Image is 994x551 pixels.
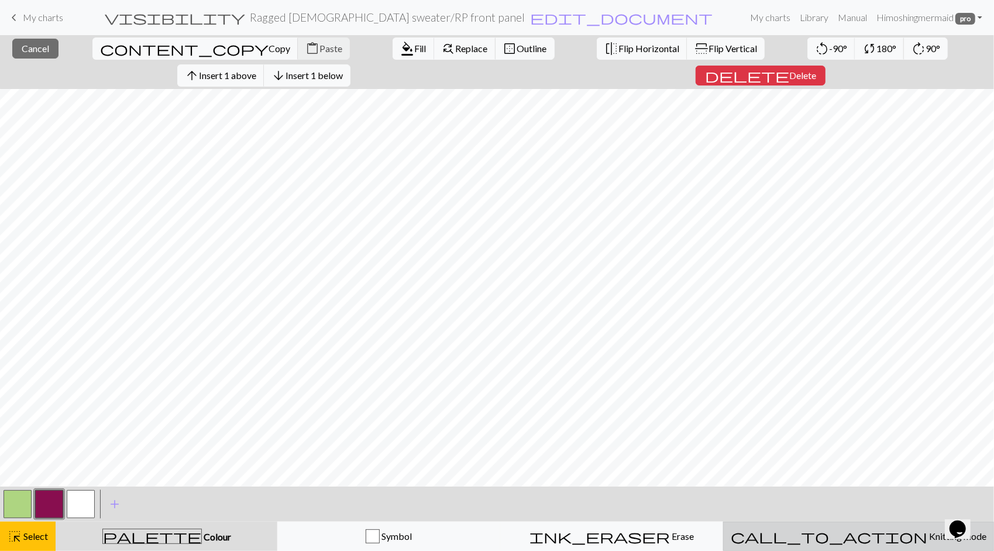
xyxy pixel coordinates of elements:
[927,531,986,542] span: Knitting mode
[807,37,855,60] button: -90°
[22,531,48,542] span: Select
[926,43,940,54] span: 90°
[393,37,435,60] button: Fill
[503,40,517,57] span: border_outer
[945,504,982,539] iframe: chat widget
[202,531,231,542] span: Colour
[22,43,49,54] span: Cancel
[517,43,547,54] span: Outline
[56,522,277,551] button: Colour
[705,67,789,84] span: delete
[199,70,256,81] span: Insert 1 above
[100,40,269,57] span: content_copy
[7,9,21,26] span: keyboard_arrow_left
[8,528,22,545] span: highlight_alt
[833,6,872,29] a: Manual
[872,6,987,29] a: Himoshingmermaid pro
[456,43,488,54] span: Replace
[723,522,994,551] button: Knitting mode
[108,496,122,512] span: add
[795,6,833,29] a: Library
[597,37,687,60] button: Flip Horizontal
[277,522,500,551] button: Symbol
[693,42,710,56] span: flip
[670,531,694,542] span: Erase
[815,40,829,57] span: rotate_left
[177,64,264,87] button: Insert 1 above
[696,66,826,85] button: Delete
[745,6,795,29] a: My charts
[529,528,670,545] span: ink_eraser
[12,39,59,59] button: Cancel
[286,70,343,81] span: Insert 1 below
[876,43,896,54] span: 180°
[500,522,723,551] button: Erase
[604,40,618,57] span: flip
[23,12,63,23] span: My charts
[530,9,713,26] span: edit_document
[269,43,290,54] span: Copy
[103,528,201,545] span: palette
[380,531,412,542] span: Symbol
[708,43,757,54] span: Flip Vertical
[105,9,245,26] span: visibility
[855,37,904,60] button: 180°
[92,37,298,60] button: Copy
[264,64,350,87] button: Insert 1 below
[687,37,765,60] button: Flip Vertical
[271,67,286,84] span: arrow_downward
[414,43,427,54] span: Fill
[912,40,926,57] span: rotate_right
[731,528,927,545] span: call_to_action
[7,8,63,28] a: My charts
[250,11,525,24] h2: Ragged [DEMOGRAPHIC_DATA] sweater / RP front panel
[789,70,816,81] span: Delete
[434,37,496,60] button: Replace
[400,40,414,57] span: format_color_fill
[442,40,456,57] span: find_replace
[496,37,555,60] button: Outline
[829,43,847,54] span: -90°
[955,13,975,25] span: pro
[862,40,876,57] span: sync
[185,67,199,84] span: arrow_upward
[904,37,948,60] button: 90°
[618,43,679,54] span: Flip Horizontal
